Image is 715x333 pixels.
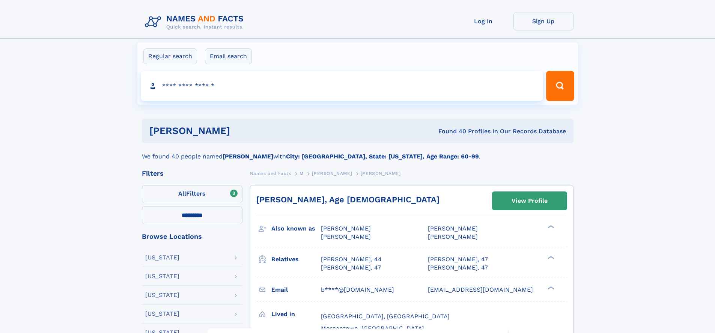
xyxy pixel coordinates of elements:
[142,185,242,203] label: Filters
[223,153,273,160] b: [PERSON_NAME]
[149,126,334,136] h1: [PERSON_NAME]
[143,48,197,64] label: Regular search
[492,192,567,210] a: View Profile
[321,313,450,320] span: [GEOGRAPHIC_DATA], [GEOGRAPHIC_DATA]
[145,292,179,298] div: [US_STATE]
[546,285,555,290] div: ❯
[428,255,488,264] a: [PERSON_NAME], 47
[205,48,252,64] label: Email search
[142,143,574,161] div: We found 40 people named with .
[321,264,381,272] a: [PERSON_NAME], 47
[546,255,555,260] div: ❯
[271,283,321,296] h3: Email
[256,195,440,204] a: [PERSON_NAME], Age [DEMOGRAPHIC_DATA]
[546,225,555,229] div: ❯
[271,253,321,266] h3: Relatives
[512,192,548,209] div: View Profile
[428,233,478,240] span: [PERSON_NAME]
[142,233,242,240] div: Browse Locations
[300,169,304,178] a: M
[312,171,352,176] span: [PERSON_NAME]
[321,325,424,332] span: Morgantown, [GEOGRAPHIC_DATA]
[513,12,574,30] a: Sign Up
[300,171,304,176] span: M
[321,255,382,264] a: [PERSON_NAME], 44
[271,308,321,321] h3: Lived in
[428,286,533,293] span: [EMAIL_ADDRESS][DOMAIN_NAME]
[145,255,179,261] div: [US_STATE]
[142,12,250,32] img: Logo Names and Facts
[361,171,401,176] span: [PERSON_NAME]
[141,71,543,101] input: search input
[271,222,321,235] h3: Also known as
[428,225,478,232] span: [PERSON_NAME]
[321,225,371,232] span: [PERSON_NAME]
[178,190,186,197] span: All
[428,264,488,272] a: [PERSON_NAME], 47
[453,12,513,30] a: Log In
[321,233,371,240] span: [PERSON_NAME]
[145,311,179,317] div: [US_STATE]
[145,273,179,279] div: [US_STATE]
[334,127,566,136] div: Found 40 Profiles In Our Records Database
[142,170,242,177] div: Filters
[546,71,574,101] button: Search Button
[250,169,291,178] a: Names and Facts
[286,153,479,160] b: City: [GEOGRAPHIC_DATA], State: [US_STATE], Age Range: 60-99
[312,169,352,178] a: [PERSON_NAME]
